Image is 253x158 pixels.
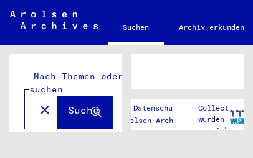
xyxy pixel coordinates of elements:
[10,11,98,29] img: Arolsen_neg.svg
[69,102,236,115] div: |
[29,71,157,95] mat-label: Nach Themen oder Namen suchen
[69,115,236,126] p: Copyright © Arolsen Archives, 2021
[68,104,99,116] span: Suche
[32,97,57,122] button: Clear
[108,12,164,45] a: Suchen
[57,90,112,129] button: Suche
[37,102,52,117] mat-icon: close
